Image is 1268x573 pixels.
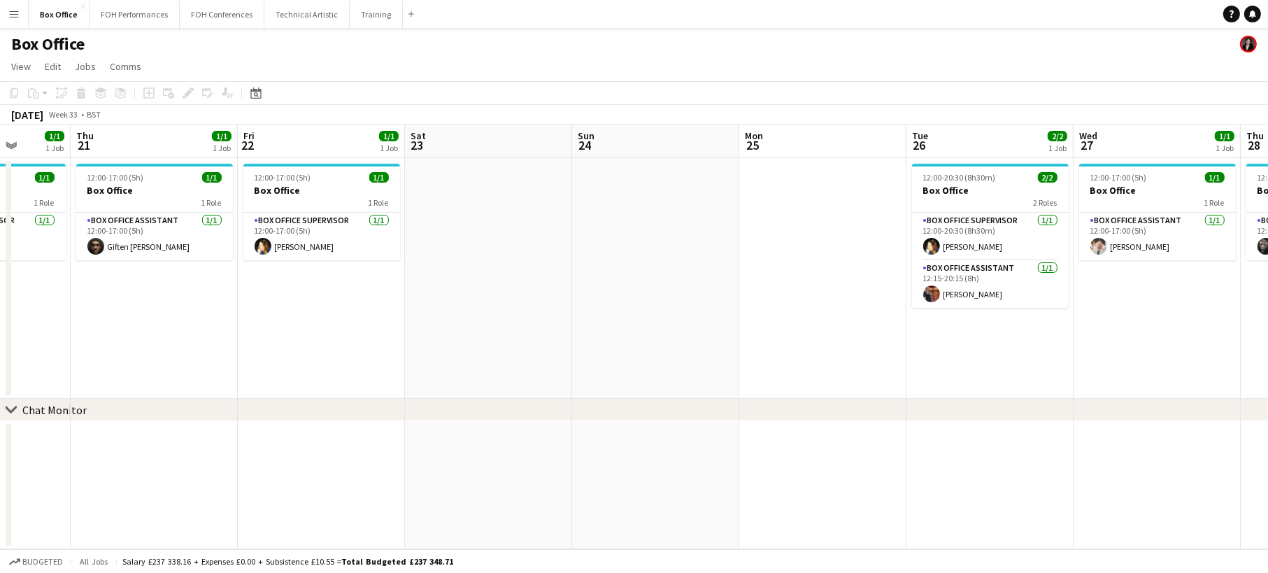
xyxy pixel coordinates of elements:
[22,403,87,417] div: Chat Monitor
[22,557,63,567] span: Budgeted
[75,60,96,73] span: Jobs
[29,1,90,28] button: Box Office
[46,109,81,120] span: Week 33
[264,1,350,28] button: Technical Artistic
[1240,36,1257,52] app-user-avatar: Lexi Clare
[180,1,264,28] button: FOH Conferences
[110,60,141,73] span: Comms
[6,57,36,76] a: View
[11,108,43,122] div: [DATE]
[39,57,66,76] a: Edit
[350,1,403,28] button: Training
[104,57,147,76] a: Comms
[45,60,61,73] span: Edit
[11,60,31,73] span: View
[69,57,101,76] a: Jobs
[87,109,101,120] div: BST
[341,556,453,567] span: Total Budgeted £237 348.71
[7,554,65,570] button: Budgeted
[11,34,85,55] h1: Box Office
[122,556,453,567] div: Salary £237 338.16 + Expenses £0.00 + Subsistence £10.55 =
[77,556,111,567] span: All jobs
[90,1,180,28] button: FOH Performances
